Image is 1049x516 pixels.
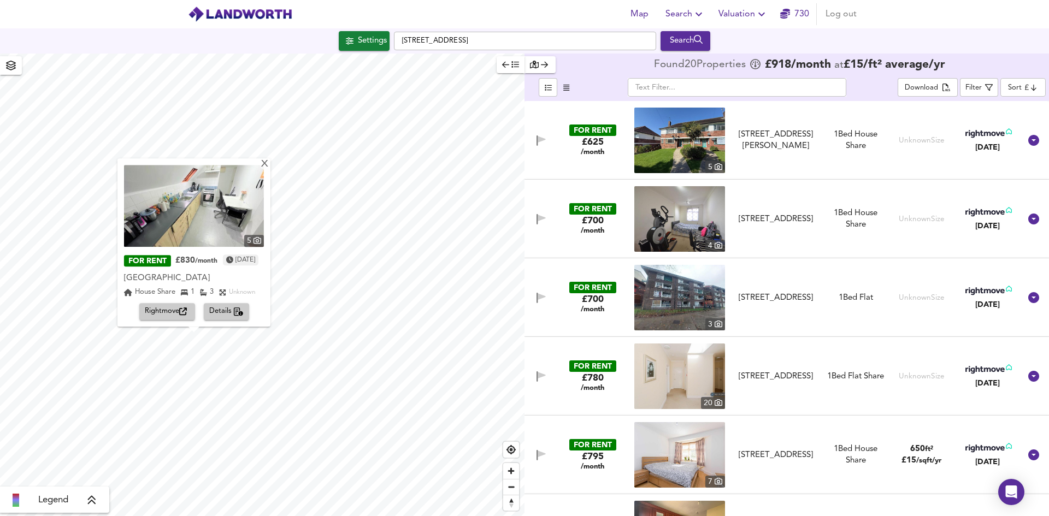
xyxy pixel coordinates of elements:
div: 1 Bed Flat [839,292,873,304]
svg: Show Details [1027,291,1040,304]
span: Valuation [718,7,768,22]
span: Legend [38,494,68,507]
svg: Show Details [1027,134,1040,147]
div: Filter [965,82,982,94]
div: 3 [705,318,725,330]
img: property thumbnail [124,165,264,247]
a: property thumbnail 4 [634,186,725,252]
button: Filter [960,78,998,97]
a: property thumbnail 3 [634,265,725,330]
svg: Show Details [1027,370,1040,383]
button: Reset bearing to north [503,495,519,511]
div: FOR RENT£700 /monthproperty thumbnail 4 [STREET_ADDRESS]1Bed House ShareUnknownSize[DATE] [524,180,1049,258]
span: /sqft/yr [916,457,941,464]
div: split button [898,78,957,97]
div: [STREET_ADDRESS] [734,292,818,304]
div: £700 [581,293,604,314]
div: [STREET_ADDRESS] [734,449,818,461]
div: £795 [581,450,604,471]
button: Valuation [714,3,773,25]
div: Unknown Size [899,135,945,146]
span: Map [626,7,652,22]
span: £ 918 /month [765,60,831,70]
span: Log out [826,7,857,22]
div: FOR RENT£780 /monthproperty thumbnail 20 [STREET_ADDRESS]1Bed Flat ShareUnknownSize[DATE] [524,337,1049,416]
button: Log out [821,3,861,25]
button: Details [204,304,249,321]
img: logo [188,6,292,22]
a: property thumbnail 20 [634,343,725,409]
div: 1 Bed House Share [823,129,889,152]
span: Details [209,306,244,318]
div: FOR RENT [569,439,616,450]
span: Search [665,7,705,22]
div: 4 [705,240,725,252]
img: property thumbnail [634,186,725,252]
div: Hundred Acre, London, NW9 5YR [729,292,823,304]
div: [STREET_ADDRESS] [734,213,818,225]
span: /month [581,384,604,393]
button: Rightmove [139,304,195,321]
div: [GEOGRAPHIC_DATA] [124,273,264,284]
div: £700 [581,215,604,235]
div: [DATE] [963,456,1012,467]
div: Sort [1008,82,1022,93]
div: Settings [358,34,387,48]
div: FOR RENT£795 /monthproperty thumbnail 7 [STREET_ADDRESS]1Bed House Share650ft²£15/sqft/yr[DATE] [524,416,1049,494]
div: House Share [124,287,175,298]
button: Search [661,31,710,51]
div: FOR RENT£625 /monthproperty thumbnail 5 [STREET_ADDRESS][PERSON_NAME]1Bed House ShareUnknownSize[... [524,101,1049,180]
div: FOR RENT [569,360,616,372]
a: Rightmove [139,304,199,321]
div: X [260,159,269,170]
div: £780 [581,372,604,393]
div: [STREET_ADDRESS] [734,371,818,382]
div: Found 20 Propert ies [654,60,749,70]
div: [DATE] [963,378,1012,389]
div: Unknown Size [899,293,945,303]
div: 1 Bed House Share [823,207,889,231]
span: Zoom in [503,463,519,479]
div: Search [663,34,708,48]
img: property thumbnail [634,343,725,409]
div: £830 [175,256,217,266]
a: property thumbnail 7 [634,422,725,488]
div: Click to configure Search Settings [339,31,390,51]
div: 1 Bed Flat Share [827,371,884,382]
div: Unknown Size [899,371,945,382]
div: Run Your Search [661,31,710,51]
div: [DATE] [963,142,1012,153]
div: Golders Green Road, London, NW11 [729,371,823,382]
div: FOR RENT [569,124,616,136]
div: £625 [581,136,604,157]
button: Search [661,3,710,25]
span: /month [581,148,604,157]
svg: Show Details [1027,212,1040,226]
div: Unknown Size [899,214,945,224]
div: FOR RENT [124,256,171,267]
span: ft² [925,446,933,453]
span: £ 15 / ft² average /yr [844,59,945,70]
time: Wednesday, September 3, 2025 at 2:54:59 PM [235,254,255,265]
button: Map [622,3,657,25]
span: Reset bearing to north [503,495,519,511]
div: Queens Road, London, NW4 [124,271,264,286]
div: [DATE] [963,299,1012,310]
span: Rightmove [145,306,190,318]
div: FOR RENT [569,282,616,293]
span: /month [581,305,604,314]
span: Zoom out [503,479,519,495]
div: Ossulton Way, Finchley, N2 0JS [729,129,823,152]
div: Unknown [229,287,255,298]
span: /month [581,227,604,235]
div: FOR RENT [569,203,616,215]
div: 7 [705,476,725,488]
a: property thumbnail 5 [634,108,725,173]
div: 1 Bed House Share [823,443,889,467]
div: Kings Close, Hendon, NW4 2JU [729,449,823,461]
button: Find my location [503,442,519,458]
a: 730 [780,7,809,22]
span: /month [195,258,217,264]
div: 5 [244,235,264,247]
img: property thumbnail [634,108,725,173]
